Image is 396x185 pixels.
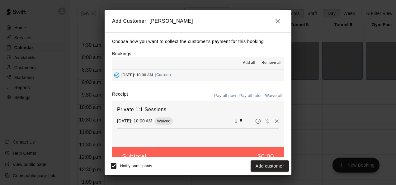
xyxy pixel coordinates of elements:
button: Waive all [263,91,284,101]
span: Waived [154,119,173,123]
span: Add all [243,60,255,66]
button: Add customer [251,160,289,172]
span: (Current) [155,73,171,77]
span: [DATE]: 10:00 AM [121,73,153,77]
label: Receipt [112,91,128,101]
label: Bookings [112,51,131,56]
button: Added - Collect Payment [112,70,121,80]
p: $ [235,118,237,124]
h2: Add Customer: [PERSON_NAME] [105,10,291,32]
button: Pay all later [238,91,264,101]
button: Pay all now [213,91,238,101]
h5: $0.00 [257,152,274,161]
p: Choose how you want to collect the customer's payment for this booking [112,38,284,45]
button: Remove all [259,58,284,68]
span: Waive payment [263,118,272,123]
button: Add all [239,58,259,68]
span: Pay later [253,118,263,123]
h6: Private 1:1 Sessions [117,106,279,114]
span: Notify participants [120,164,152,168]
h5: Subtotal [122,152,146,161]
button: Added - Collect Payment[DATE]: 10:00 AM(Current) [112,69,284,81]
button: Remove [272,116,281,126]
span: Remove all [262,60,281,66]
p: [DATE]: 10:00 AM [117,118,152,124]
